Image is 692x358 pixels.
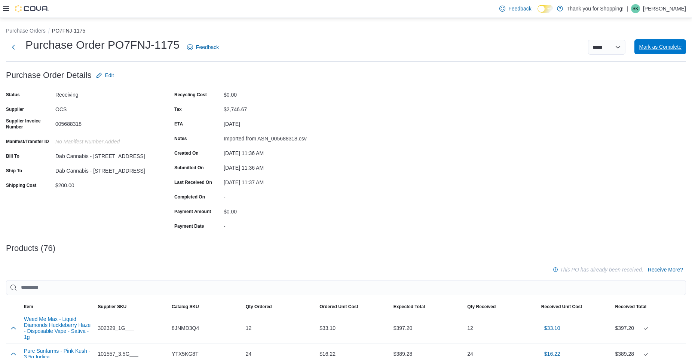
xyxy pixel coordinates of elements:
div: - [224,220,324,229]
div: Receiving [55,89,156,98]
div: Sam Kring [631,4,640,13]
button: Weed Me Max - Liquid Diamonds Huckleberry Haze - Disposable Vape - Sativa - 1g [24,316,92,340]
h3: Products (76) [6,244,55,253]
button: Ordered Unit Cost [316,301,391,313]
button: PO7FNJ-1175 [52,28,85,34]
div: 005688318 [55,118,156,127]
button: Catalog SKU [169,301,243,313]
div: - [224,191,324,200]
img: Cova [15,5,49,12]
p: This PO has already been received. [560,265,643,274]
button: Qty Received [464,301,538,313]
button: Mark as Complete [634,39,686,54]
div: $0.00 [224,89,324,98]
div: $0.00 [224,206,324,215]
div: Imported from ASN_005688318.csv [224,133,324,142]
div: $2,746.67 [224,103,324,112]
span: Qty Ordered [246,304,272,310]
label: Recycling Cost [174,92,207,98]
label: Completed On [174,194,205,200]
span: Received Unit Cost [541,304,582,310]
label: Ship To [6,168,22,174]
a: Feedback [496,1,534,16]
button: Supplier SKU [95,301,169,313]
span: $33.10 [544,324,560,332]
label: Payment Amount [174,209,211,215]
div: [DATE] 11:37 AM [224,176,324,185]
button: Qty Ordered [243,301,317,313]
button: Received Total [612,301,686,313]
p: | [627,4,628,13]
label: Payment Date [174,223,204,229]
nav: An example of EuiBreadcrumbs [6,27,686,36]
span: Item [24,304,33,310]
button: Receive More? [645,262,686,277]
input: Dark Mode [538,5,553,13]
span: Received Total [615,304,646,310]
div: OCS [55,103,156,112]
span: Receive More? [648,266,683,273]
span: 8JNMD3Q4 [172,324,199,333]
label: Bill To [6,153,19,159]
label: Manifest/Transfer ID [6,139,49,145]
label: Supplier Invoice Number [6,118,52,130]
span: Supplier SKU [98,304,127,310]
p: Thank you for Shopping! [567,4,624,13]
div: $397.20 [391,321,465,336]
button: Edit [93,68,117,83]
div: 12 [464,321,538,336]
h1: Purchase Order PO7FNJ-1175 [25,37,180,52]
span: Qty Received [467,304,496,310]
div: No Manifest Number added [55,136,156,145]
button: $33.10 [541,321,563,336]
span: Edit [105,72,114,79]
p: [PERSON_NAME] [643,4,686,13]
label: Shipping Cost [6,182,36,188]
button: Expected Total [391,301,465,313]
span: SK [633,4,639,13]
button: Item [21,301,95,313]
a: Feedback [184,40,222,55]
label: Notes [174,136,187,142]
span: $16.22 [544,350,560,358]
label: ETA [174,121,183,127]
span: 302329_1G___ [98,324,134,333]
span: Mark as Complete [639,43,682,51]
span: Catalog SKU [172,304,199,310]
span: Feedback [508,5,531,12]
label: Created On [174,150,199,156]
div: 12 [243,321,317,336]
h3: Purchase Order Details [6,71,92,80]
label: Last Received On [174,179,212,185]
button: Received Unit Cost [538,301,612,313]
div: [DATE] 11:36 AM [224,162,324,171]
div: Dab Cannabis - [STREET_ADDRESS] [55,165,156,174]
div: [DATE] 11:36 AM [224,147,324,156]
span: Ordered Unit Cost [319,304,358,310]
span: Expected Total [394,304,425,310]
label: Submitted On [174,165,204,171]
div: $200.00 [55,179,156,188]
button: Purchase Orders [6,28,46,34]
label: Supplier [6,106,24,112]
div: Dab Cannabis - [STREET_ADDRESS] [55,150,156,159]
div: $397.20 [615,324,683,333]
label: Status [6,92,20,98]
span: Feedback [196,43,219,51]
button: Next [6,40,21,55]
div: [DATE] [224,118,324,127]
div: $33.10 [316,321,391,336]
label: Tax [174,106,182,112]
